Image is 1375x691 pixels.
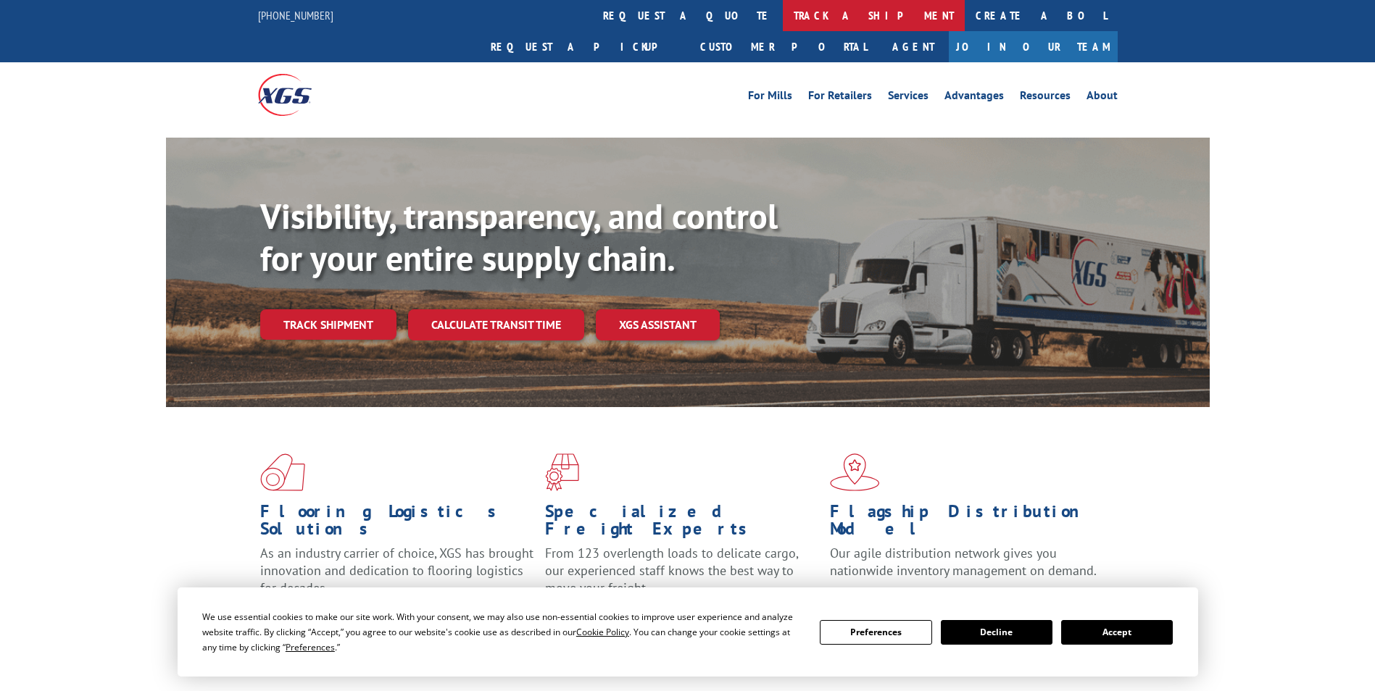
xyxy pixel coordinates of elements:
h1: Flooring Logistics Solutions [260,503,534,545]
img: xgs-icon-flagship-distribution-model-red [830,453,880,491]
a: About [1087,90,1118,106]
a: For Retailers [808,90,872,106]
span: Preferences [286,641,335,653]
span: Cookie Policy [576,626,629,638]
img: xgs-icon-total-supply-chain-intelligence-red [260,453,305,491]
a: For Mills [748,90,792,106]
p: From 123 overlength loads to delicate cargo, our experienced staff knows the best way to move you... [545,545,819,609]
a: Advantages [944,90,1004,106]
b: Visibility, transparency, and control for your entire supply chain. [260,193,778,280]
a: Customer Portal [689,31,878,62]
h1: Flagship Distribution Model [830,503,1104,545]
a: XGS ASSISTANT [596,309,720,340]
a: Join Our Team [949,31,1118,62]
span: As an industry carrier of choice, XGS has brought innovation and dedication to flooring logistics... [260,545,533,596]
img: xgs-icon-focused-on-flooring-red [545,453,579,491]
span: Our agile distribution network gives you nationwide inventory management on demand. [830,545,1097,579]
button: Decline [941,620,1052,645]
a: Track shipment [260,309,396,340]
a: Calculate transit time [408,309,584,340]
a: Services [888,90,929,106]
div: We use essential cookies to make our site work. With your consent, we may also use non-essential ... [202,609,802,655]
h1: Specialized Freight Experts [545,503,819,545]
a: Request a pickup [480,31,689,62]
button: Preferences [820,620,931,645]
a: Resources [1020,90,1071,106]
button: Accept [1061,620,1173,645]
a: [PHONE_NUMBER] [258,8,333,22]
div: Cookie Consent Prompt [178,587,1198,677]
a: Agent [878,31,949,62]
